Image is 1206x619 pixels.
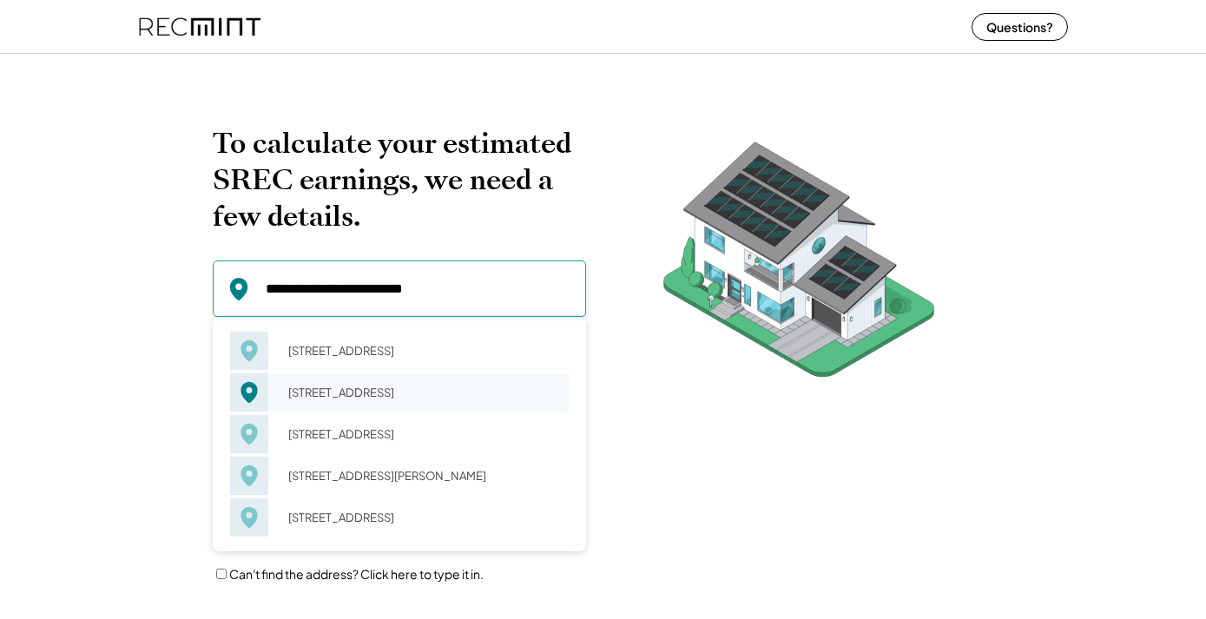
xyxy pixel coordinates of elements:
h2: To calculate your estimated SREC earnings, we need a few details. [213,125,586,234]
div: [STREET_ADDRESS] [277,380,569,405]
label: Can't find the address? Click here to type it in. [229,566,484,582]
img: RecMintArtboard%207.png [629,125,968,404]
div: [STREET_ADDRESS] [277,505,569,530]
div: [STREET_ADDRESS] [277,339,569,363]
div: [STREET_ADDRESS] [277,422,569,446]
img: recmint-logotype%403x%20%281%29.jpeg [139,3,260,49]
button: Questions? [972,13,1068,41]
div: [STREET_ADDRESS][PERSON_NAME] [277,464,569,488]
